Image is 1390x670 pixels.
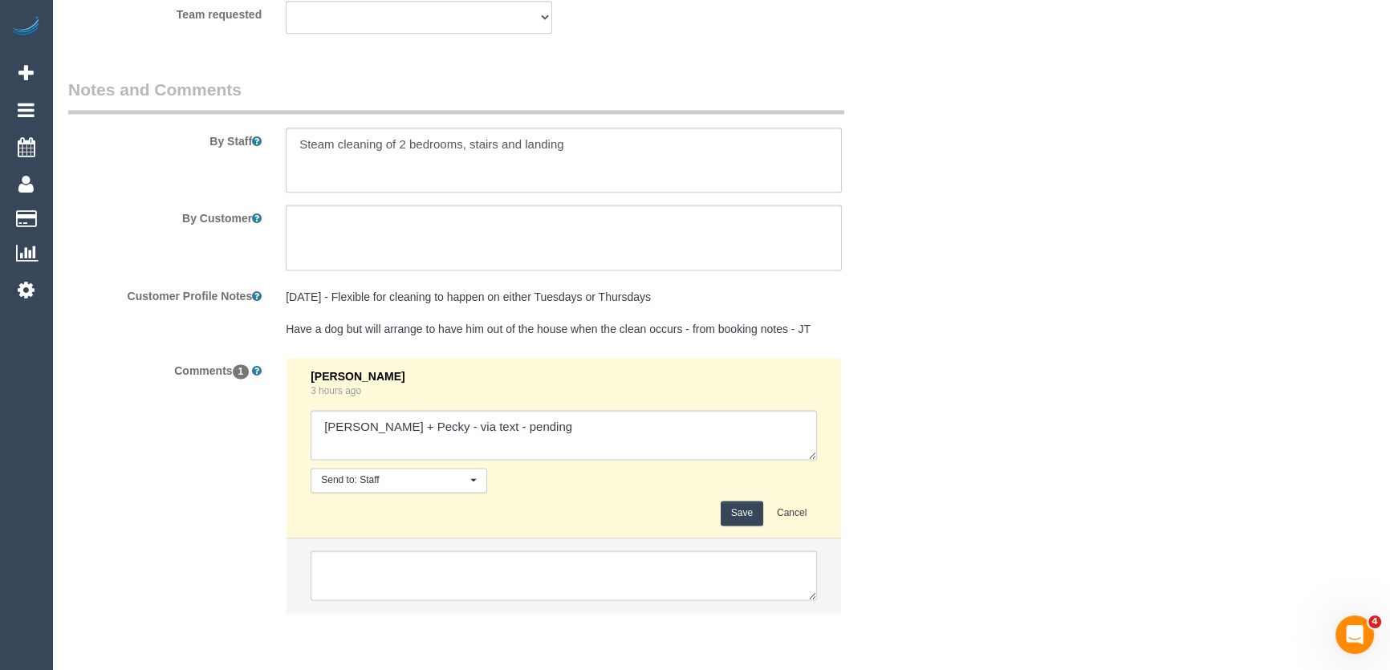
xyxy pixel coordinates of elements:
label: Team requested [56,1,274,22]
button: Cancel [766,501,817,526]
span: 1 [233,364,250,379]
span: Send to: Staff [321,473,466,487]
label: By Customer [56,205,274,226]
a: 3 hours ago [311,385,361,396]
legend: Notes and Comments [68,78,844,114]
span: 4 [1368,615,1381,628]
img: Automaid Logo [10,16,42,39]
button: Save [721,501,763,526]
span: [PERSON_NAME] [311,370,404,383]
label: Customer Profile Notes [56,282,274,304]
pre: [DATE] - Flexible for cleaning to happen on either Tuesdays or Thursdays Have a dog but will arra... [286,289,842,337]
iframe: Intercom live chat [1335,615,1374,654]
button: Send to: Staff [311,468,487,493]
label: Comments [56,357,274,379]
label: By Staff [56,128,274,149]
